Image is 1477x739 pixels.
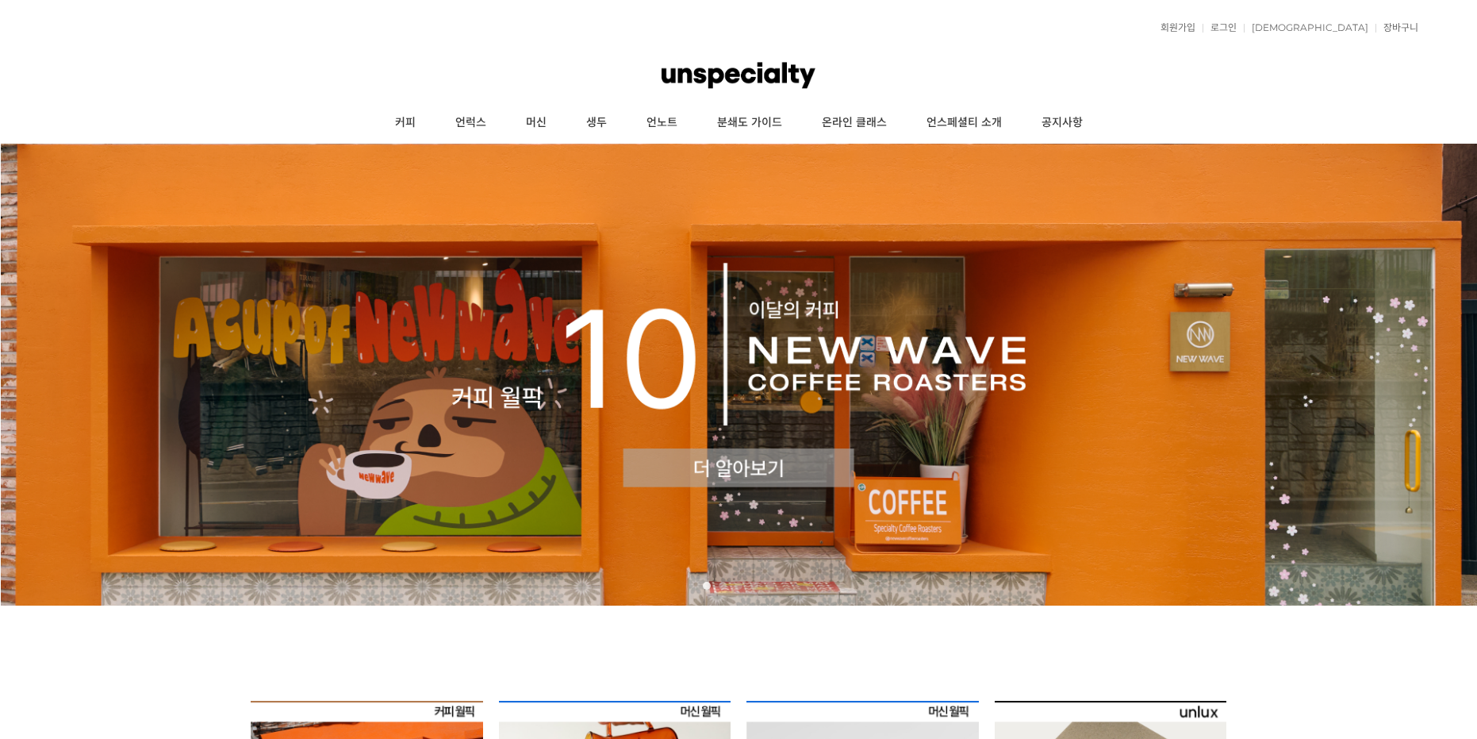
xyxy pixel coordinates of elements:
[697,103,802,143] a: 분쇄도 가이드
[1375,23,1418,33] a: 장바구니
[566,103,627,143] a: 생두
[627,103,697,143] a: 언노트
[1244,23,1368,33] a: [DEMOGRAPHIC_DATA]
[1022,103,1103,143] a: 공지사항
[719,582,727,590] a: 2
[750,582,758,590] a: 4
[1153,23,1195,33] a: 회원가입
[766,582,774,590] a: 5
[703,582,711,590] a: 1
[662,52,815,99] img: 언스페셜티 몰
[375,103,435,143] a: 커피
[907,103,1022,143] a: 언스페셜티 소개
[506,103,566,143] a: 머신
[1203,23,1237,33] a: 로그인
[435,103,506,143] a: 언럭스
[802,103,907,143] a: 온라인 클래스
[735,582,742,590] a: 3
